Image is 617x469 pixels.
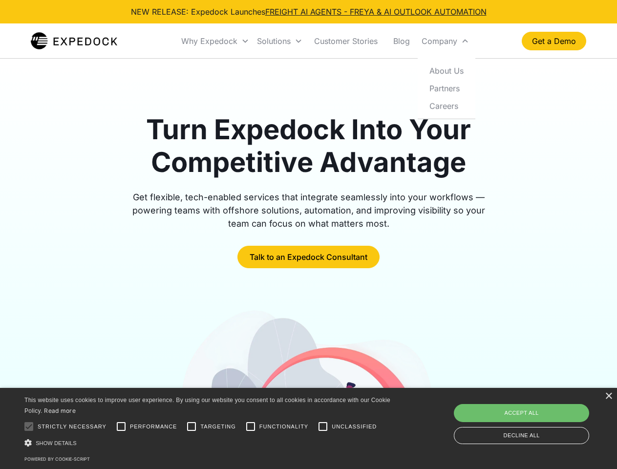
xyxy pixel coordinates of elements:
[24,397,390,415] span: This website uses cookies to improve user experience. By using our website you consent to all coo...
[418,58,475,119] nav: Company
[422,62,471,79] a: About Us
[385,24,418,58] a: Blog
[200,423,235,431] span: Targeting
[422,97,471,114] a: Careers
[522,32,586,50] a: Get a Demo
[130,423,177,431] span: Performance
[44,407,76,414] a: Read more
[24,438,394,448] div: Show details
[306,24,385,58] a: Customer Stories
[31,31,117,51] img: Expedock Logo
[38,423,106,431] span: Strictly necessary
[422,79,471,97] a: Partners
[257,36,291,46] div: Solutions
[24,456,90,462] a: Powered by cookie-script
[259,423,308,431] span: Functionality
[332,423,377,431] span: Unclassified
[177,24,253,58] div: Why Expedock
[131,6,487,18] div: NEW RELEASE: Expedock Launches
[36,440,77,446] span: Show details
[181,36,237,46] div: Why Expedock
[31,31,117,51] a: home
[418,24,473,58] div: Company
[422,36,457,46] div: Company
[454,363,617,469] iframe: Chat Widget
[253,24,306,58] div: Solutions
[265,7,487,17] a: FREIGHT AI AGENTS - FREYA & AI OUTLOOK AUTOMATION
